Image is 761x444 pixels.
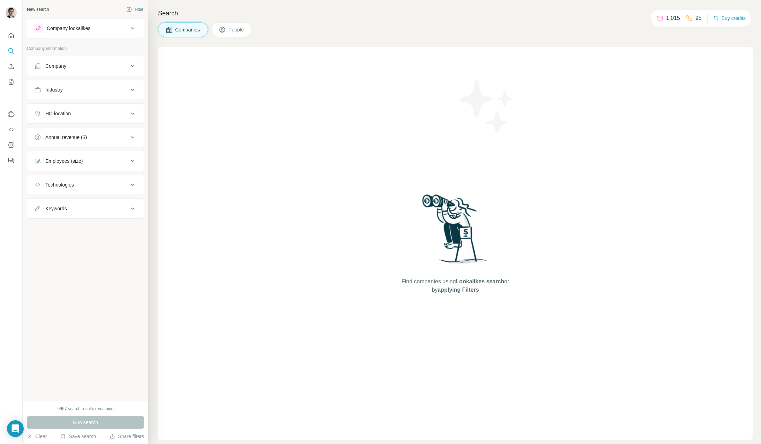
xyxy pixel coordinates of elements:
div: Annual revenue ($) [45,134,87,141]
p: 1,015 [666,14,680,22]
span: Lookalikes search [456,278,504,284]
button: Use Surfe on LinkedIn [6,108,17,121]
div: Employees (size) [45,158,83,165]
button: Clear [27,433,47,440]
span: People [229,26,245,33]
button: Hide [121,4,148,15]
button: Buy credits [713,13,746,23]
div: HQ location [45,110,71,117]
div: Open Intercom Messenger [7,420,24,437]
span: Companies [175,26,201,33]
button: Save search [60,433,96,440]
button: Technologies [27,176,144,193]
button: Quick start [6,29,17,42]
span: Find companies using or by [400,277,511,294]
button: Share filters [110,433,144,440]
div: Keywords [45,205,67,212]
button: Industry [27,81,144,98]
button: Employees (size) [27,153,144,169]
button: Search [6,45,17,57]
span: applying Filters [438,287,479,293]
button: Feedback [6,154,17,167]
button: Annual revenue ($) [27,129,144,146]
button: Keywords [27,200,144,217]
img: Avatar [6,7,17,18]
div: New search [27,6,49,13]
p: 95 [695,14,702,22]
div: Company lookalikes [47,25,90,32]
button: Use Surfe API [6,123,17,136]
div: Industry [45,86,63,93]
img: Surfe Illustration - Stars [455,75,518,138]
button: My lists [6,75,17,88]
img: Surfe Illustration - Woman searching with binoculars [419,192,492,270]
h4: Search [158,8,753,18]
div: Technologies [45,181,74,188]
div: Company [45,63,66,70]
button: Company lookalikes [27,20,144,37]
button: HQ location [27,105,144,122]
div: 9967 search results remaining [58,406,114,412]
p: Company information [27,45,144,52]
button: Enrich CSV [6,60,17,73]
button: Dashboard [6,139,17,151]
button: Company [27,58,144,74]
